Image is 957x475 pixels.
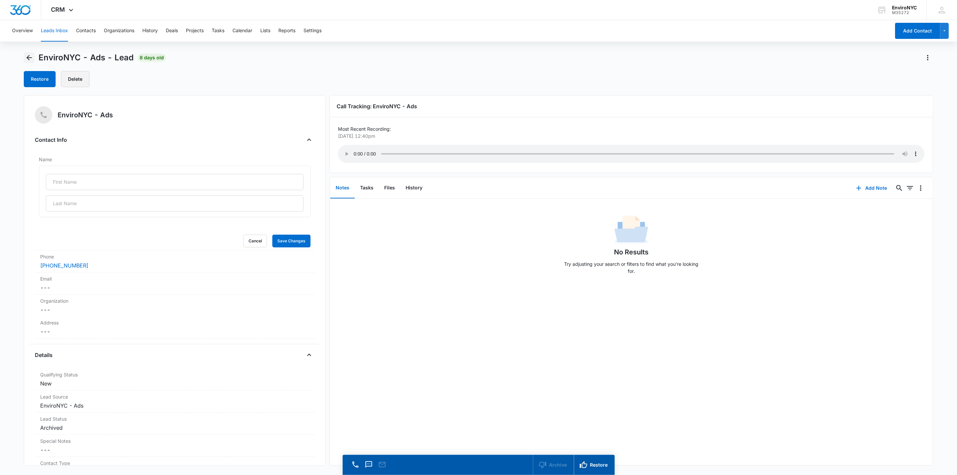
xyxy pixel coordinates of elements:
dd: --- [40,284,309,292]
dt: Lead Status [40,415,309,422]
button: Close [304,134,315,145]
dd: Archived [40,424,309,432]
input: First Name [46,174,303,190]
button: Projects [186,20,204,42]
button: Settings [303,20,322,42]
label: Email [40,275,309,282]
label: Name [39,156,311,163]
button: Call [351,460,360,469]
button: Notes [330,178,355,198]
div: Qualifying StatusNew [35,368,315,391]
button: Delete [61,71,89,87]
span: EnviroNYC - Ads - Lead [39,53,134,63]
button: Restore [24,71,56,87]
button: Overflow Menu [915,183,926,193]
label: Phone [40,253,309,260]
button: Add Note [849,180,894,196]
label: Address [40,319,309,326]
a: Call [351,464,360,470]
button: Add Contact [895,23,940,39]
h4: Details [35,351,53,359]
button: Actions [922,52,933,63]
button: Leads Inbox [41,20,68,42]
label: Contact Type [40,460,309,467]
button: History [400,178,428,198]
div: account name [892,5,917,10]
img: No Data [615,214,648,247]
h3: Call Tracking: EnviroNYC - Ads [337,102,926,110]
dd: EnviroNYC - Ads [40,402,309,410]
h1: No Results [614,247,648,257]
button: Cancel [244,235,267,247]
div: account id [892,10,917,15]
button: Save Changes [272,235,311,247]
button: Organizations [104,20,134,42]
label: Organization [40,297,309,304]
div: Phone[PHONE_NUMBER] [35,250,315,273]
input: Last Name [46,195,303,212]
button: Back [24,52,35,63]
h5: EnviroNYC - Ads [58,110,113,120]
button: History [142,20,158,42]
div: Lead StatusArchived [35,413,315,435]
audio: Your browser does not support the audio tag. [338,145,925,163]
button: Calendar [232,20,252,42]
a: [PHONE_NUMBER] [40,261,88,270]
dt: Lead Source [40,393,309,400]
div: Address--- [35,316,315,339]
button: Tasks [212,20,224,42]
button: Filters [905,183,915,193]
button: Overview [12,20,33,42]
h4: Contact Info [35,136,67,144]
dd: --- [40,328,309,336]
button: Search... [894,183,905,193]
button: Contacts [76,20,96,42]
div: Lead SourceEnviroNYC - Ads [35,391,315,413]
div: Special Notes--- [35,435,315,457]
div: Organization--- [35,295,315,316]
div: Email--- [35,273,315,295]
dd: --- [40,446,309,454]
label: Qualifying Status [40,371,309,378]
button: Tasks [355,178,379,198]
button: Reports [278,20,295,42]
button: Files [379,178,400,198]
button: Deals [166,20,178,42]
span: CRM [51,6,65,13]
button: Lists [260,20,270,42]
label: Special Notes [40,437,309,444]
dd: --- [40,306,309,314]
p: Most Recent Recording: [338,125,925,132]
span: 8 days old [138,54,166,62]
button: Restore [574,455,615,475]
p: Try adjusting your search or filters to find what you’re looking for. [561,260,702,275]
p: [DATE] 12:40pm [338,132,920,139]
a: Text [364,464,373,470]
button: Close [304,350,315,360]
button: Text [364,460,373,469]
dd: New [40,379,309,388]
